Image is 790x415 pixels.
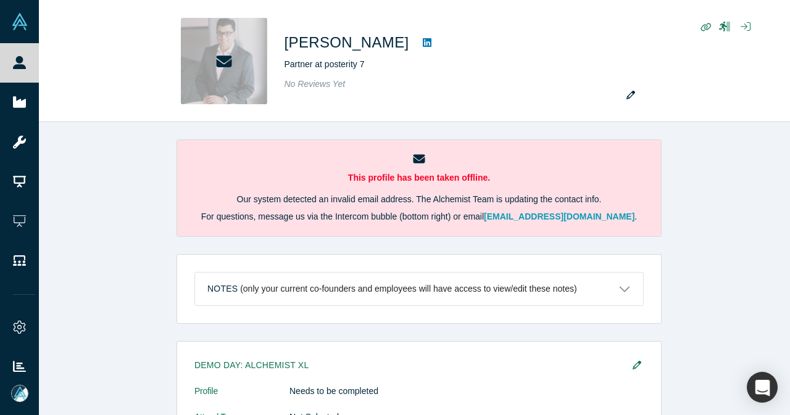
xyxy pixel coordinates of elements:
p: This profile has been taken offline. [194,171,644,184]
span: Partner at posterity 7 [285,59,365,69]
p: For questions, message us via the Intercom bubble (bottom right) or email . [194,210,644,223]
a: [EMAIL_ADDRESS][DOMAIN_NAME] [484,212,634,221]
h1: [PERSON_NAME] [285,31,409,54]
dt: Profile [194,385,289,411]
p: (only your current co-founders and employees will have access to view/edit these notes) [240,284,577,294]
img: Mia Scott's Account [11,385,28,402]
h3: Demo Day: Alchemist XL [194,359,626,372]
button: Notes (only your current co-founders and employees will have access to view/edit these notes) [195,273,643,305]
p: Our system detected an invalid email address. The Alchemist Team is updating the contact info. [194,193,644,206]
dd: Needs to be completed [289,385,644,398]
span: No Reviews Yet [285,79,346,89]
h3: Notes [207,282,238,295]
img: Alchemist Vault Logo [11,13,28,30]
